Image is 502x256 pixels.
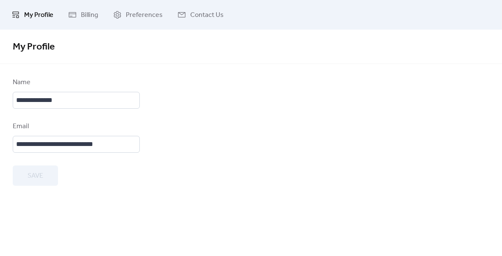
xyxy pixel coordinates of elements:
[126,10,163,20] span: Preferences
[107,3,169,26] a: Preferences
[13,77,138,88] div: Name
[81,10,98,20] span: Billing
[5,3,60,26] a: My Profile
[24,10,53,20] span: My Profile
[62,3,105,26] a: Billing
[171,3,230,26] a: Contact Us
[13,38,55,56] span: My Profile
[13,121,138,132] div: Email
[190,10,224,20] span: Contact Us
